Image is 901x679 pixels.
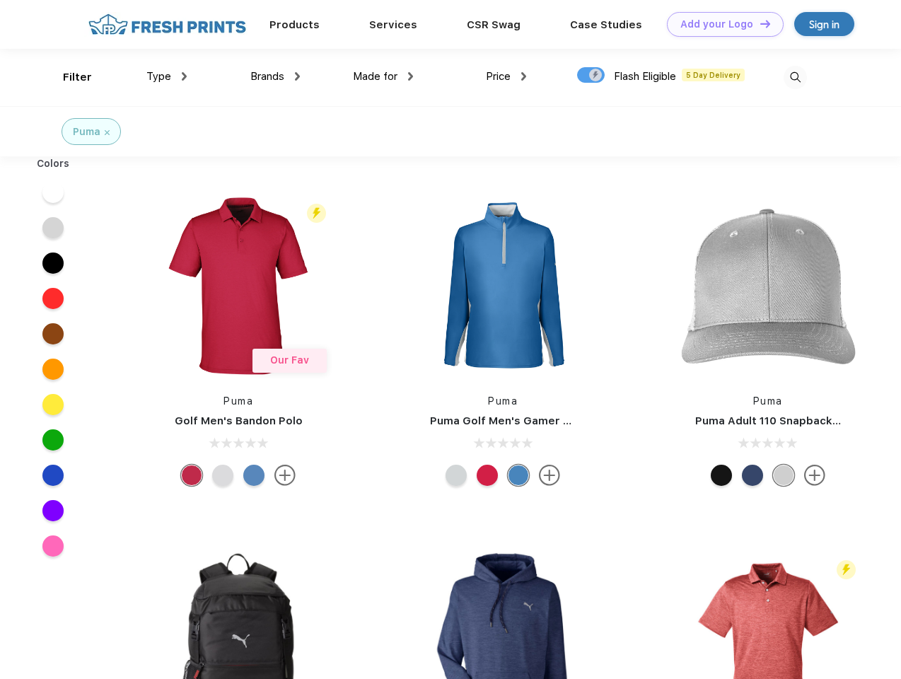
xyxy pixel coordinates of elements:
[508,465,529,486] div: Bright Cobalt
[682,69,745,81] span: 5 Day Delivery
[63,69,92,86] div: Filter
[408,72,413,81] img: dropdown.png
[243,465,265,486] div: Lake Blue
[212,465,233,486] div: High Rise
[773,465,794,486] div: Quarry Brt Whit
[307,204,326,223] img: flash_active_toggle.svg
[146,70,171,83] span: Type
[105,130,110,135] img: filter_cancel.svg
[369,18,417,31] a: Services
[274,465,296,486] img: more.svg
[521,72,526,81] img: dropdown.png
[488,395,518,407] a: Puma
[804,465,825,486] img: more.svg
[674,192,862,380] img: func=resize&h=266
[711,465,732,486] div: Pma Blk with Pma Blk
[837,560,856,579] img: flash_active_toggle.svg
[73,124,100,139] div: Puma
[270,354,309,366] span: Our Fav
[539,465,560,486] img: more.svg
[742,465,763,486] div: Peacoat with Qut Shd
[26,156,81,171] div: Colors
[182,72,187,81] img: dropdown.png
[353,70,397,83] span: Made for
[181,465,202,486] div: Ski Patrol
[467,18,521,31] a: CSR Swag
[753,395,783,407] a: Puma
[809,16,839,33] div: Sign in
[175,414,303,427] a: Golf Men's Bandon Polo
[614,70,676,83] span: Flash Eligible
[794,12,854,36] a: Sign in
[486,70,511,83] span: Price
[477,465,498,486] div: Ski Patrol
[269,18,320,31] a: Products
[446,465,467,486] div: High Rise
[84,12,250,37] img: fo%20logo%202.webp
[680,18,753,30] div: Add your Logo
[409,192,597,380] img: func=resize&h=266
[430,414,653,427] a: Puma Golf Men's Gamer Golf Quarter-Zip
[295,72,300,81] img: dropdown.png
[784,66,807,89] img: desktop_search.svg
[760,20,770,28] img: DT
[144,192,332,380] img: func=resize&h=266
[250,70,284,83] span: Brands
[223,395,253,407] a: Puma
